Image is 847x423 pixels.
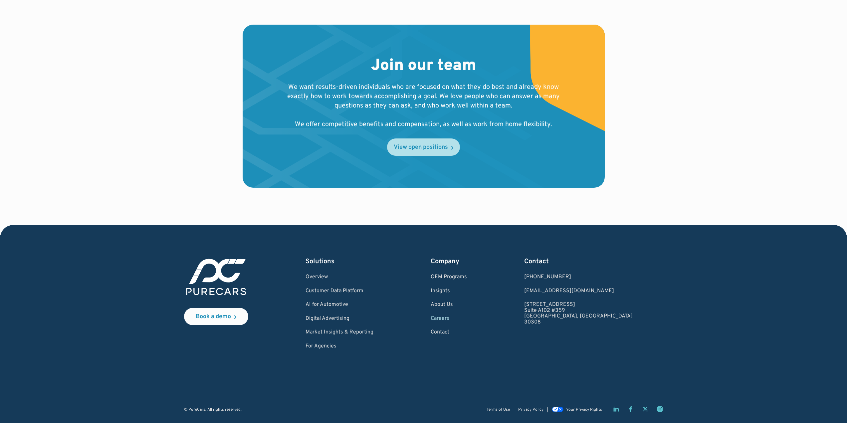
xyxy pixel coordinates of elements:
[524,257,633,266] div: Contact
[431,329,467,335] a: Contact
[431,274,467,280] a: OEM Programs
[431,316,467,322] a: Careers
[431,302,467,308] a: About Us
[184,257,248,297] img: purecars logo
[524,302,633,325] a: [STREET_ADDRESS]Suite A102 #359[GEOGRAPHIC_DATA], [GEOGRAPHIC_DATA]30308
[657,406,663,412] a: Instagram page
[306,257,373,266] div: Solutions
[196,314,231,320] div: Book a demo
[306,329,373,335] a: Market Insights & Reporting
[524,288,633,294] a: Email us
[306,316,373,322] a: Digital Advertising
[306,288,373,294] a: Customer Data Platform
[184,308,248,325] a: Book a demo
[371,57,476,76] h2: Join our team
[285,83,562,129] p: We want results-driven individuals who are focused on what they do best and already know exactly ...
[306,302,373,308] a: AI for Automotive
[518,408,543,412] a: Privacy Policy
[552,407,602,412] a: Your Privacy Rights
[387,138,460,156] a: View open positions
[431,288,467,294] a: Insights
[487,408,510,412] a: Terms of Use
[306,274,373,280] a: Overview
[642,406,649,412] a: Twitter X page
[524,274,633,280] div: [PHONE_NUMBER]
[613,406,619,412] a: LinkedIn page
[566,408,602,412] div: Your Privacy Rights
[306,343,373,349] a: For Agencies
[627,406,634,412] a: Facebook page
[184,408,242,412] div: © PureCars. All rights reserved.
[431,257,467,266] div: Company
[394,144,448,150] div: View open positions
